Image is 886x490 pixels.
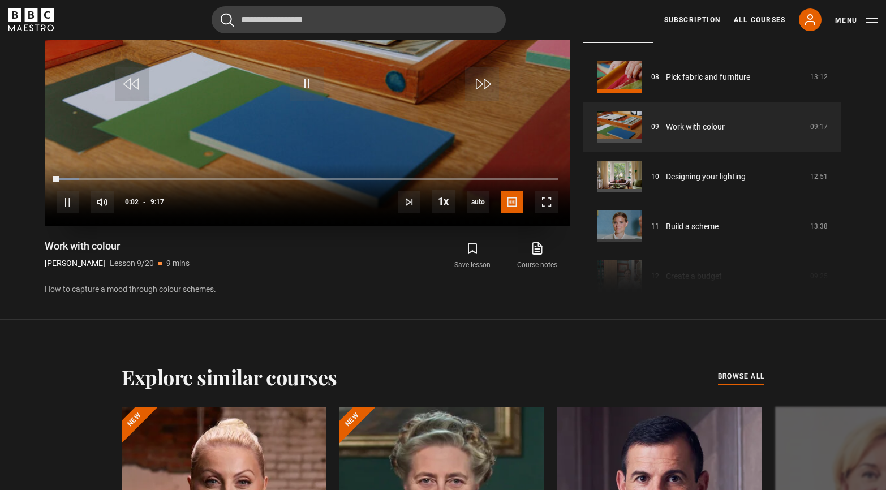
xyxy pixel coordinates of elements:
[666,171,746,183] a: Designing your lighting
[166,257,190,269] p: 9 mins
[432,190,455,213] button: Playback Rate
[45,283,570,295] p: How to capture a mood through colour schemes.
[718,371,764,383] a: browse all
[212,6,506,33] input: Search
[664,15,720,25] a: Subscription
[45,239,190,253] h1: Work with colour
[8,8,54,31] svg: BBC Maestro
[666,71,750,83] a: Pick fabric and furniture
[467,191,489,213] div: Current quality: 720p
[835,15,878,26] button: Toggle navigation
[501,191,523,213] button: Captions
[535,191,558,213] button: Fullscreen
[125,192,139,212] span: 0:02
[143,198,146,206] span: -
[91,191,114,213] button: Mute
[150,192,164,212] span: 9:17
[734,15,785,25] a: All Courses
[505,239,570,272] a: Course notes
[45,257,105,269] p: [PERSON_NAME]
[467,191,489,213] span: auto
[110,257,154,269] p: Lesson 9/20
[440,239,505,272] button: Save lesson
[666,221,719,233] a: Build a scheme
[398,191,420,213] button: Next Lesson
[666,121,725,133] a: Work with colour
[57,191,79,213] button: Pause
[718,371,764,382] span: browse all
[122,365,337,389] h2: Explore similar courses
[57,178,558,180] div: Progress Bar
[221,13,234,27] button: Submit the search query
